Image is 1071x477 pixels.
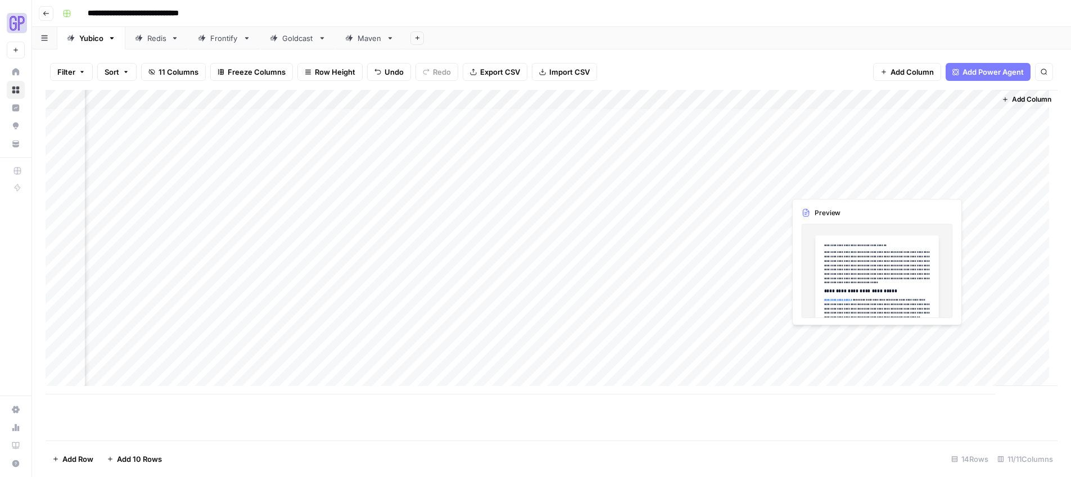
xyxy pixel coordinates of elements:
[125,27,188,49] a: Redis
[947,450,993,468] div: 14 Rows
[385,66,404,78] span: Undo
[415,63,458,81] button: Redo
[188,27,260,49] a: Frontify
[210,63,293,81] button: Freeze Columns
[993,450,1058,468] div: 11/11 Columns
[463,63,527,81] button: Export CSV
[117,453,162,465] span: Add 10 Rows
[159,66,198,78] span: 11 Columns
[891,66,934,78] span: Add Column
[532,63,597,81] button: Import CSV
[480,66,520,78] span: Export CSV
[7,419,25,437] a: Usage
[100,450,169,468] button: Add 10 Rows
[7,13,27,33] img: Growth Plays Logo
[297,63,363,81] button: Row Height
[7,81,25,99] a: Browse
[79,33,103,44] div: Yubico
[62,453,93,465] span: Add Row
[7,117,25,135] a: Opportunities
[260,27,336,49] a: Goldcast
[7,99,25,117] a: Insights
[46,450,100,468] button: Add Row
[997,92,1056,107] button: Add Column
[336,27,404,49] a: Maven
[7,401,25,419] a: Settings
[7,437,25,455] a: Learning Hub
[358,33,382,44] div: Maven
[433,66,451,78] span: Redo
[141,63,206,81] button: 11 Columns
[315,66,355,78] span: Row Height
[7,455,25,473] button: Help + Support
[367,63,411,81] button: Undo
[105,66,119,78] span: Sort
[57,27,125,49] a: Yubico
[147,33,166,44] div: Redis
[282,33,314,44] div: Goldcast
[946,63,1031,81] button: Add Power Agent
[962,66,1024,78] span: Add Power Agent
[873,63,941,81] button: Add Column
[7,9,25,37] button: Workspace: Growth Plays
[50,63,93,81] button: Filter
[97,63,137,81] button: Sort
[210,33,238,44] div: Frontify
[228,66,286,78] span: Freeze Columns
[57,66,75,78] span: Filter
[7,135,25,153] a: Your Data
[549,66,590,78] span: Import CSV
[1012,94,1051,105] span: Add Column
[7,63,25,81] a: Home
